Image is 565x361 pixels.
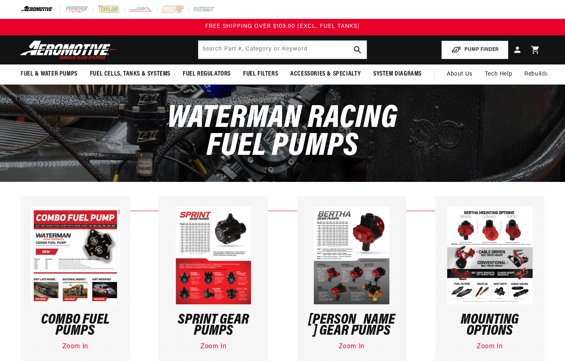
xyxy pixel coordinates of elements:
[237,64,284,84] summary: Fuel Filters
[31,315,120,337] h3: Combo Fuel Pumps
[198,41,367,59] input: Search by Part Number, Category or Keyword
[307,315,396,337] h3: [PERSON_NAME] Gear Pumps
[167,103,398,163] span: Waterman Racing Fuel Pumps
[90,70,170,78] span: Fuel Cells, Tanks & Systems
[205,23,360,30] span: FREE SHIPPING OVER $109.00 (EXCL. FUEL TANKS)
[177,64,237,84] summary: Fuel Regulators
[367,64,428,84] summary: System Diagrams
[18,40,120,60] img: Aeromotive
[84,64,177,84] summary: Fuel Cells, Tanks & Systems
[183,70,231,78] span: Fuel Regulators
[524,70,548,79] span: Rebuilds
[349,41,367,59] button: search button
[479,64,518,84] summary: Tech Help
[485,70,512,79] span: Tech Help
[243,70,278,78] span: Fuel Filters
[62,343,88,350] a: Zoom In
[290,70,361,78] span: Accessories & Specialty
[169,315,258,337] h3: Sprint Gear Pumps
[477,343,503,350] a: Zoom In
[446,315,535,337] h3: Mounting Options
[200,343,226,350] a: Zoom In
[518,64,554,84] summary: Rebuilds
[284,64,367,84] summary: Accessories & Specialty
[447,71,473,77] span: About Us
[373,70,422,78] span: System Diagrams
[441,64,479,84] a: About Us
[339,343,365,350] a: Zoom In
[441,41,508,59] button: PUMP FINDER
[14,64,84,84] summary: Fuel & Water Pumps
[21,70,78,78] span: Fuel & Water Pumps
